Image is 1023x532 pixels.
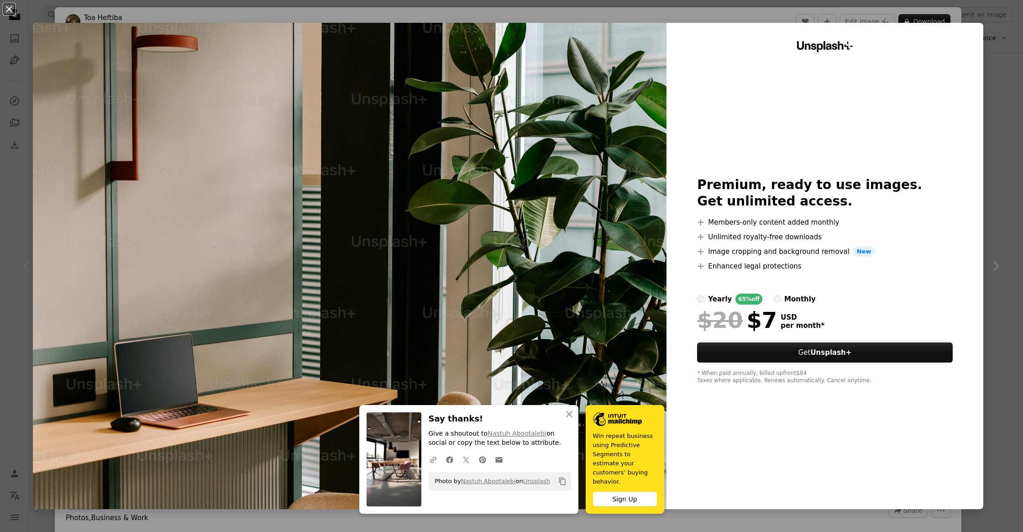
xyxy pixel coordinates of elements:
[458,450,474,469] a: Share on Twitter
[853,246,875,257] span: New
[810,348,851,357] strong: Unsplash+
[429,429,571,448] p: Give a shoutout to on social or copy the text below to attribute.
[773,295,781,303] input: monthly
[593,432,657,486] span: Win repeat business using Predictive Segments to estimate your customers’ buying behavior.
[491,450,507,469] a: Share over email
[781,313,824,321] span: USD
[430,474,551,489] span: Photo by on
[461,478,516,485] a: Nastuh Abootalebi
[697,246,953,257] li: Image cropping and background removal
[697,308,743,332] span: $20
[708,294,732,305] div: yearly
[697,308,777,332] div: $7
[441,450,458,469] a: Share on Facebook
[697,295,704,303] input: yearly65%off
[697,177,953,210] h2: Premium, ready to use images. Get unlimited access.
[784,294,816,305] div: monthly
[697,232,953,242] li: Unlimited royalty-free downloads
[735,294,762,305] div: 65% off
[697,261,953,272] li: Enhanced legal protections
[555,474,570,489] button: Copy to clipboard
[488,430,546,437] a: Nastuh Abootalebi
[586,405,664,514] a: Win repeat business using Predictive Segments to estimate your customers’ buying behavior.Sign Up
[523,478,550,485] a: Unsplash
[697,217,953,228] li: Members-only content added monthly
[781,321,824,330] span: per month *
[697,370,953,385] div: * When paid annually, billed upfront $84 Taxes where applicable. Renews automatically. Cancel any...
[593,492,657,506] div: Sign Up
[474,450,491,469] a: Share on Pinterest
[593,412,642,426] img: file-1690386555781-336d1949dad1image
[697,342,953,363] button: GetUnsplash+
[429,412,571,426] h3: Say thanks!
